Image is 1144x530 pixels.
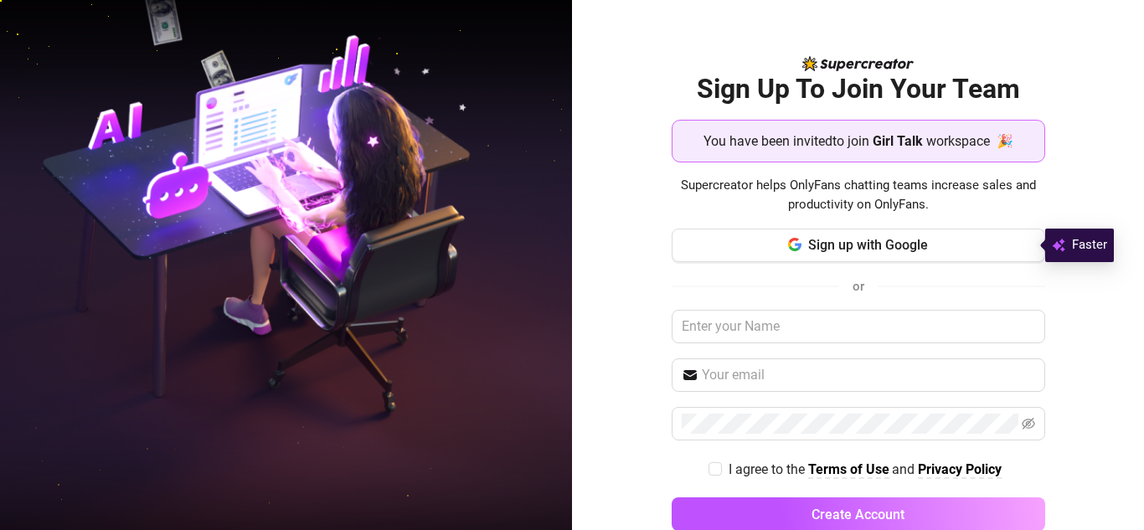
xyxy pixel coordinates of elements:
[729,461,808,477] span: I agree to the
[918,461,1002,479] a: Privacy Policy
[808,237,928,253] span: Sign up with Google
[672,72,1045,106] h2: Sign Up To Join Your Team
[926,131,1013,152] span: workspace 🎉
[703,131,869,152] span: You have been invited to join
[672,176,1045,215] span: Supercreator helps OnlyFans chatting teams increase sales and productivity on OnlyFans.
[873,133,923,149] strong: Girl Talk
[892,461,918,477] span: and
[853,279,864,294] span: or
[672,229,1045,262] button: Sign up with Google
[1052,235,1065,255] img: svg%3e
[672,310,1045,343] input: Enter your Name
[702,365,1035,385] input: Your email
[1022,417,1035,430] span: eye-invisible
[1072,235,1107,255] span: Faster
[808,461,889,479] a: Terms of Use
[802,56,914,71] img: logo-BBDzfeDw.svg
[812,507,904,522] span: Create Account
[918,461,1002,477] strong: Privacy Policy
[808,461,889,477] strong: Terms of Use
